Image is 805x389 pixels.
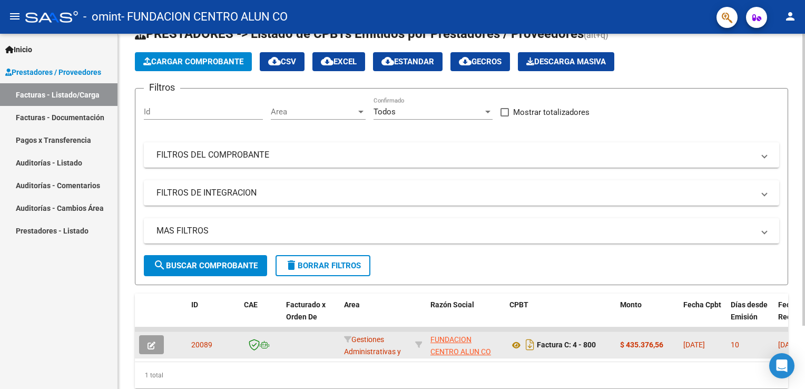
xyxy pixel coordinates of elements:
button: Gecros [450,52,510,71]
div: 30697729026 [430,334,501,356]
div: 1 total [135,362,788,388]
datatable-header-cell: Fecha Cpbt [679,294,727,340]
mat-expansion-panel-header: MAS FILTROS [144,218,779,244]
span: Inicio [5,44,32,55]
span: Monto [620,300,642,309]
mat-icon: person [784,10,797,23]
mat-icon: delete [285,259,298,271]
datatable-header-cell: ID [187,294,240,340]
span: Area [344,300,360,309]
mat-icon: search [153,259,166,271]
span: Razón Social [430,300,474,309]
mat-panel-title: FILTROS DE INTEGRACION [156,187,754,199]
datatable-header-cell: Facturado x Orden De [282,294,340,340]
span: Días desde Emisión [731,300,768,321]
span: Mostrar totalizadores [513,106,590,119]
span: Buscar Comprobante [153,261,258,270]
span: Borrar Filtros [285,261,361,270]
strong: Factura C: 4 - 800 [537,341,596,349]
button: Cargar Comprobante [135,52,252,71]
span: Gecros [459,57,502,66]
span: Prestadores / Proveedores [5,66,101,78]
mat-panel-title: MAS FILTROS [156,225,754,237]
span: PRESTADORES -> Listado de CPBTs Emitidos por Prestadores / Proveedores [135,26,584,41]
span: - FUNDACION CENTRO ALUN CO [121,5,288,28]
span: - omint [83,5,121,28]
app-download-masive: Descarga masiva de comprobantes (adjuntos) [518,52,614,71]
mat-icon: cloud_download [459,55,472,67]
span: CSV [268,57,296,66]
span: Todos [374,107,396,116]
span: Estandar [381,57,434,66]
span: (alt+q) [584,30,608,40]
span: 20089 [191,341,212,349]
button: Borrar Filtros [276,255,370,276]
mat-expansion-panel-header: FILTROS DEL COMPROBANTE [144,142,779,168]
datatable-header-cell: CPBT [505,294,616,340]
datatable-header-cell: Días desde Emisión [727,294,774,340]
datatable-header-cell: CAE [240,294,282,340]
button: Descarga Masiva [518,52,614,71]
span: ID [191,300,198,309]
span: Area [271,107,356,116]
mat-icon: menu [8,10,21,23]
div: Open Intercom Messenger [769,353,794,378]
span: [DATE] [778,341,800,349]
span: Gestiones Administrativas y Otros [344,335,401,368]
mat-icon: cloud_download [268,55,281,67]
span: Descarga Masiva [526,57,606,66]
datatable-header-cell: Monto [616,294,679,340]
strong: $ 435.376,56 [620,341,663,349]
datatable-header-cell: Area [340,294,411,340]
mat-panel-title: FILTROS DEL COMPROBANTE [156,149,754,161]
span: FUNDACION CENTRO ALUN CO [430,335,491,356]
span: [DATE] [683,341,705,349]
span: CAE [244,300,258,309]
mat-expansion-panel-header: FILTROS DE INTEGRACION [144,180,779,206]
mat-icon: cloud_download [381,55,394,67]
span: EXCEL [321,57,357,66]
span: CPBT [509,300,528,309]
span: Cargar Comprobante [143,57,243,66]
span: Facturado x Orden De [286,300,326,321]
datatable-header-cell: Razón Social [426,294,505,340]
button: EXCEL [312,52,365,71]
i: Descargar documento [523,336,537,353]
mat-icon: cloud_download [321,55,333,67]
h3: Filtros [144,80,180,95]
button: CSV [260,52,305,71]
span: 10 [731,341,739,349]
button: Buscar Comprobante [144,255,267,276]
button: Estandar [373,52,443,71]
span: Fecha Cpbt [683,300,721,309]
